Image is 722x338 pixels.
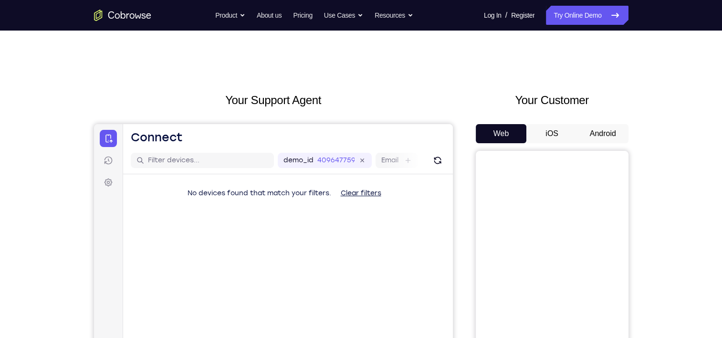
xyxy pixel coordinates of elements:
button: iOS [526,124,577,143]
a: Register [511,6,534,25]
button: 6-digit code [165,287,223,306]
a: About us [257,6,282,25]
button: Android [577,124,628,143]
button: Clear filters [239,60,295,79]
h2: Your Customer [476,92,628,109]
button: Product [215,6,245,25]
a: Try Online Demo [546,6,628,25]
span: / [505,10,507,21]
button: Resources [375,6,413,25]
a: Go to the home page [94,10,151,21]
button: Web [476,124,527,143]
a: Log In [484,6,502,25]
span: No devices found that match your filters. [94,65,237,73]
a: Pricing [293,6,312,25]
h2: Your Support Agent [94,92,453,109]
button: Use Cases [324,6,363,25]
